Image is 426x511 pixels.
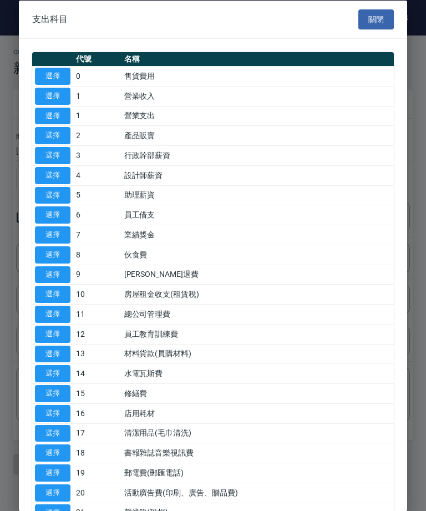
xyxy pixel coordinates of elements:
button: 選擇 [35,206,70,224]
td: 15 [73,383,121,403]
td: 營業收入 [121,86,394,106]
td: 店用耗材 [121,403,394,423]
td: 2 [73,125,121,145]
td: 售貨費用 [121,66,394,86]
td: 0 [73,66,121,86]
th: 名稱 [121,52,394,67]
td: 員工借支 [121,205,394,225]
button: 選擇 [35,186,70,204]
td: 行政幹部薪資 [121,145,394,165]
td: 書報雜誌音樂視訊費 [121,443,394,463]
td: 14 [73,363,121,383]
td: 1 [73,106,121,126]
button: 選擇 [35,365,70,382]
td: 5 [73,185,121,205]
button: 選擇 [35,484,70,501]
button: 選擇 [35,147,70,164]
button: 選擇 [35,68,70,85]
td: [PERSON_NAME]退費 [121,265,394,285]
td: 10 [73,284,121,304]
td: 水電瓦斯費 [121,363,394,383]
button: 選擇 [35,306,70,323]
td: 郵電費(郵匯電話) [121,463,394,483]
button: 選擇 [35,464,70,482]
button: 關閉 [358,9,394,29]
td: 助理薪資 [121,185,394,205]
button: 選擇 [35,424,70,442]
td: 19 [73,463,121,483]
button: 選擇 [35,325,70,342]
button: 選擇 [35,345,70,362]
td: 20 [73,483,121,503]
button: 選擇 [35,246,70,263]
td: 4 [73,165,121,185]
td: 設計師薪資 [121,165,394,185]
button: 選擇 [35,266,70,283]
td: 11 [73,304,121,324]
button: 選擇 [35,385,70,402]
td: 12 [73,324,121,344]
td: 17 [73,423,121,443]
td: 業績獎金 [121,225,394,245]
button: 選擇 [35,286,70,303]
td: 6 [73,205,121,225]
td: 總公司管理費 [121,304,394,324]
button: 選擇 [35,166,70,184]
td: 16 [73,403,121,423]
td: 材料貨款(員購材料) [121,344,394,364]
td: 修繕費 [121,383,394,403]
td: 營業支出 [121,106,394,126]
td: 3 [73,145,121,165]
button: 選擇 [35,107,70,124]
td: 18 [73,443,121,463]
button: 選擇 [35,444,70,462]
td: 產品販賣 [121,125,394,145]
td: 1 [73,86,121,106]
td: 13 [73,344,121,364]
td: 伙食費 [121,245,394,265]
button: 選擇 [35,404,70,422]
td: 員工教育訓練費 [121,324,394,344]
th: 代號 [73,52,121,67]
td: 7 [73,225,121,245]
td: 8 [73,245,121,265]
td: 9 [73,265,121,285]
td: 清潔用品(毛巾清洗) [121,423,394,443]
span: 支出科目 [32,13,68,24]
button: 選擇 [35,87,70,104]
td: 活動廣告費(印刷、廣告、贈品費) [121,483,394,503]
button: 選擇 [35,127,70,144]
td: 房屋租金收支(租賃稅) [121,284,394,304]
button: 選擇 [35,226,70,244]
